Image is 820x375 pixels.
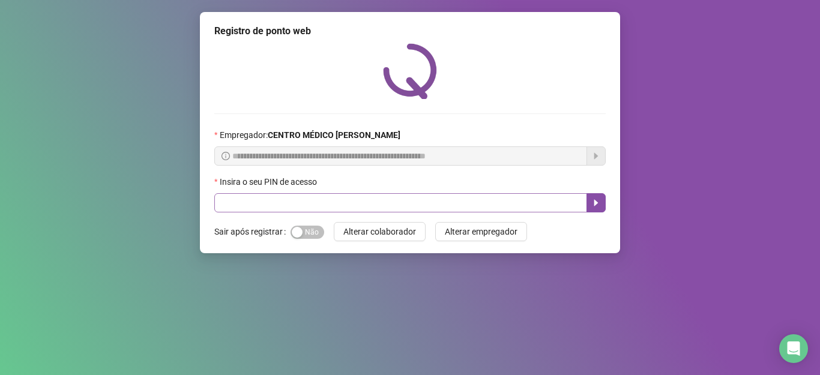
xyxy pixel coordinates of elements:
[383,43,437,99] img: QRPoint
[214,222,291,241] label: Sair após registrar
[779,334,808,363] div: Abertura do Messenger da Intercom
[343,225,416,238] span: Alterar colaborador
[214,175,325,188] label: Insira o seu PIN de acesso
[334,222,426,241] button: Alterar colaborador
[591,198,601,208] span: caret-right
[435,222,527,241] button: Alterar empregador
[268,130,400,140] strong: CENTRO MÉDICO [PERSON_NAME]
[445,225,517,238] span: Alterar empregador
[214,24,606,38] div: Registro de ponto web
[222,152,230,160] span: info-circle
[220,128,400,142] span: Empregador :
